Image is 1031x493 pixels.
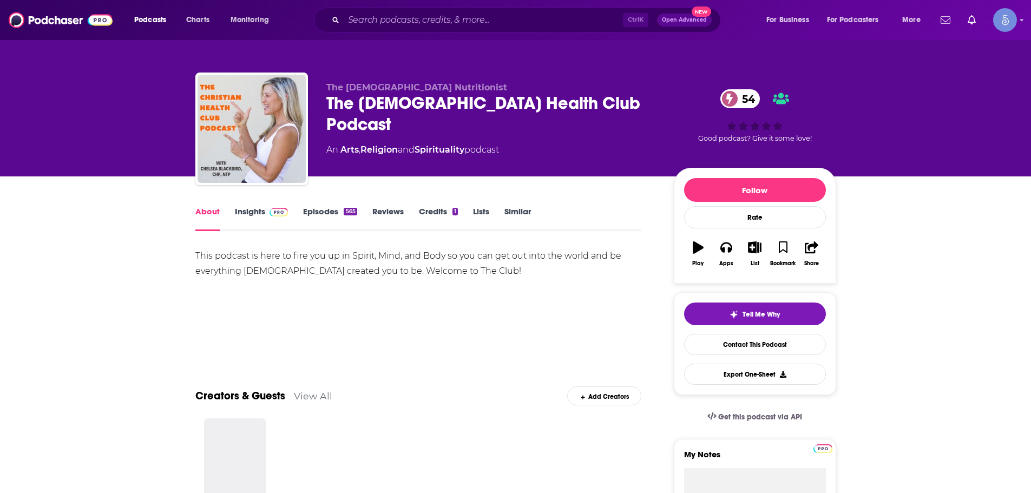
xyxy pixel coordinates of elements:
[993,8,1017,32] button: Show profile menu
[692,6,711,17] span: New
[712,234,740,273] button: Apps
[684,449,826,468] label: My Notes
[360,144,398,155] a: Religion
[684,364,826,385] button: Export One-Sheet
[372,206,404,231] a: Reviews
[223,11,283,29] button: open menu
[698,134,812,142] span: Good podcast? Give it some love!
[718,412,802,422] span: Get this podcast via API
[623,13,648,27] span: Ctrl K
[684,178,826,202] button: Follow
[902,12,921,28] span: More
[963,11,980,29] a: Show notifications dropdown
[270,208,288,216] img: Podchaser Pro
[804,260,819,267] div: Share
[813,444,832,453] img: Podchaser Pro
[684,334,826,355] a: Contact This Podcast
[504,206,531,231] a: Similar
[195,206,220,231] a: About
[993,8,1017,32] img: User Profile
[186,12,209,28] span: Charts
[936,11,955,29] a: Show notifications dropdown
[662,17,707,23] span: Open Advanced
[340,144,359,155] a: Arts
[684,206,826,228] div: Rate
[326,143,499,156] div: An podcast
[759,11,823,29] button: open menu
[415,144,464,155] a: Spirituality
[766,12,809,28] span: For Business
[398,144,415,155] span: and
[820,11,895,29] button: open menu
[134,12,166,28] span: Podcasts
[235,206,288,231] a: InsightsPodchaser Pro
[743,310,780,319] span: Tell Me Why
[827,12,879,28] span: For Podcasters
[895,11,934,29] button: open menu
[719,260,733,267] div: Apps
[195,389,285,403] a: Creators & Guests
[769,234,797,273] button: Bookmark
[657,14,712,27] button: Open AdvancedNew
[684,303,826,325] button: tell me why sparkleTell Me Why
[720,89,760,108] a: 54
[692,260,704,267] div: Play
[326,82,507,93] span: The [DEMOGRAPHIC_DATA] Nutritionist
[684,234,712,273] button: Play
[740,234,769,273] button: List
[419,206,458,231] a: Credits1
[179,11,216,29] a: Charts
[473,206,489,231] a: Lists
[797,234,825,273] button: Share
[9,10,113,30] img: Podchaser - Follow, Share and Rate Podcasts
[731,89,760,108] span: 54
[674,82,836,149] div: 54Good podcast? Give it some love!
[344,11,623,29] input: Search podcasts, credits, & more...
[231,12,269,28] span: Monitoring
[813,443,832,453] a: Pro website
[452,208,458,215] div: 1
[730,310,738,319] img: tell me why sparkle
[344,208,357,215] div: 565
[567,386,641,405] div: Add Creators
[751,260,759,267] div: List
[198,75,306,183] img: The Christian Health Club Podcast
[699,404,811,430] a: Get this podcast via API
[359,144,360,155] span: ,
[770,260,796,267] div: Bookmark
[993,8,1017,32] span: Logged in as Spiral5-G1
[324,8,731,32] div: Search podcasts, credits, & more...
[195,248,642,279] div: This podcast is here to fire you up in Spirit, Mind, and Body so you can get out into the world a...
[127,11,180,29] button: open menu
[303,206,357,231] a: Episodes565
[294,390,332,402] a: View All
